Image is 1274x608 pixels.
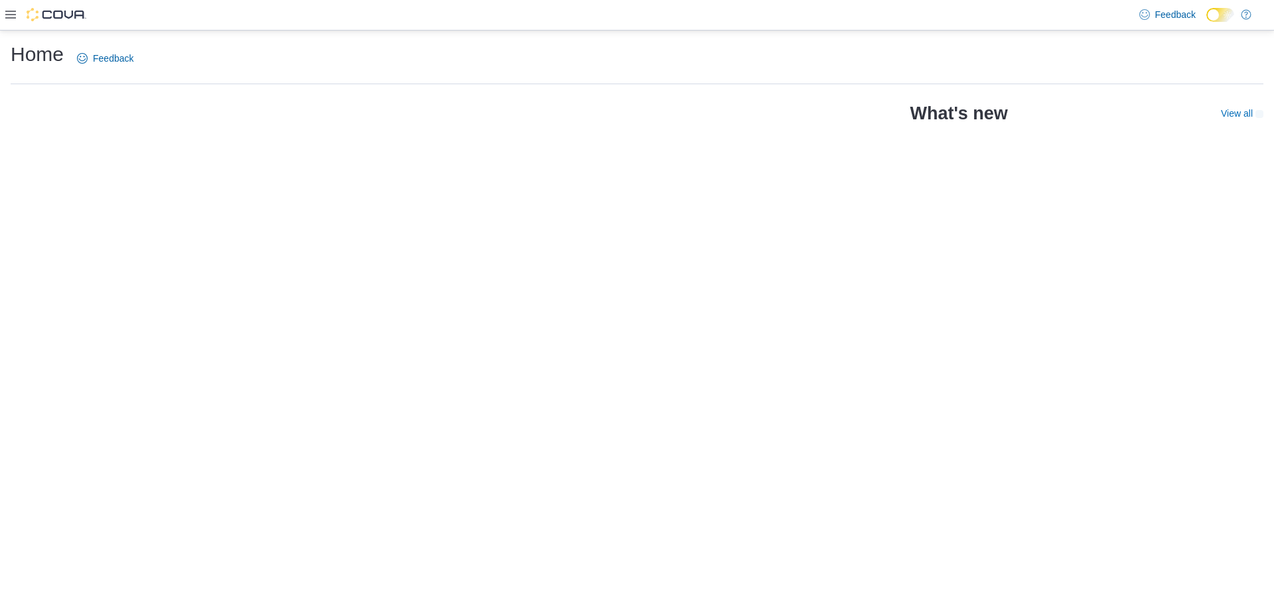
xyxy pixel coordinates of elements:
[11,41,64,68] h1: Home
[1206,22,1207,23] span: Dark Mode
[910,103,1007,124] h2: What's new
[1155,8,1196,21] span: Feedback
[1255,110,1263,118] svg: External link
[27,8,86,21] img: Cova
[1221,108,1263,119] a: View allExternal link
[1206,8,1234,22] input: Dark Mode
[93,52,133,65] span: Feedback
[1134,1,1201,28] a: Feedback
[72,45,139,72] a: Feedback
